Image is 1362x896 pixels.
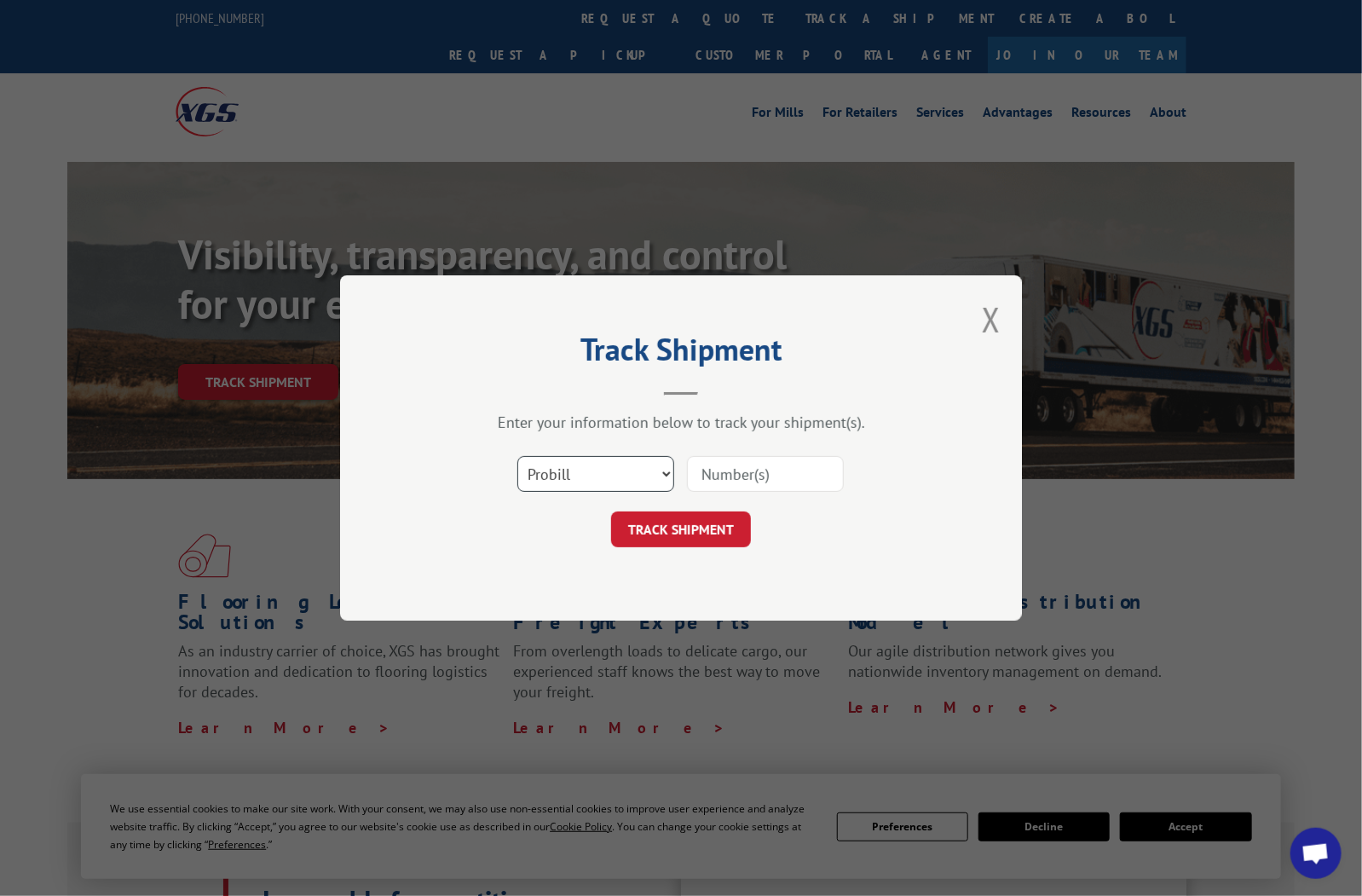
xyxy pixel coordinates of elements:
[982,297,1001,342] button: Close modal
[687,456,844,492] input: Number(s)
[1290,828,1342,879] div: Open chat
[425,338,937,370] h2: Track Shipment
[425,413,937,432] div: Enter your information below to track your shipment(s).
[611,512,751,547] button: TRACK SHIPMENT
